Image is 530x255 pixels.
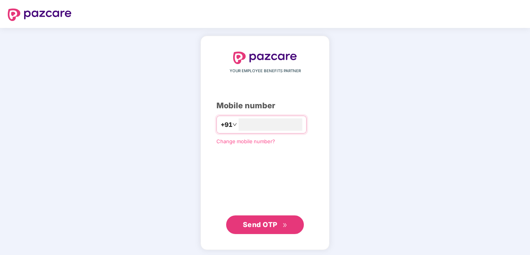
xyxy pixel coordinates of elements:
span: down [232,122,237,127]
a: Change mobile number? [216,138,275,144]
img: logo [8,9,71,21]
span: YOUR EMPLOYEE BENEFITS PARTNER [230,68,301,74]
img: logo [233,52,297,64]
button: Send OTPdouble-right [226,215,304,234]
span: double-right [282,223,288,228]
span: Send OTP [243,220,277,229]
span: +91 [221,120,232,130]
div: Mobile number [216,100,314,112]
